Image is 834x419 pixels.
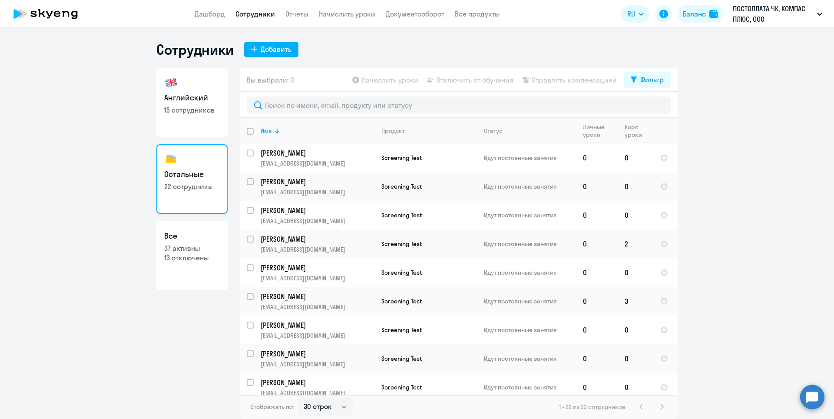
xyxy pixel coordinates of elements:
a: Документооборот [386,10,444,18]
p: [PERSON_NAME] [261,349,374,359]
div: Продукт [381,127,405,135]
td: 0 [618,143,653,172]
td: 0 [618,258,653,287]
a: Английский15 сотрудников [156,68,228,137]
p: Идут постоянные занятия [484,383,576,391]
p: [PERSON_NAME] [261,292,374,301]
p: Идут постоянные занятия [484,269,576,276]
td: 0 [618,373,653,402]
p: 15 сотрудников [164,105,220,115]
p: Идут постоянные занятия [484,211,576,219]
div: Имя [261,127,272,135]
td: 0 [618,172,653,201]
p: [PERSON_NAME] [261,234,374,244]
span: Вы выбрали: 0 [247,75,294,85]
p: [EMAIL_ADDRESS][DOMAIN_NAME] [261,389,374,397]
button: RU [621,5,650,23]
div: Статус [484,127,576,135]
a: [PERSON_NAME][EMAIL_ADDRESS][DOMAIN_NAME] [261,378,374,397]
div: Личные уроки [583,123,617,139]
td: 0 [618,316,653,344]
p: [PERSON_NAME] [261,320,374,330]
td: 3 [618,287,653,316]
p: 22 сотрудника [164,182,220,191]
img: others [164,152,178,166]
span: Screening Test [381,297,422,305]
div: Фильтр [640,74,664,85]
div: Добавить [261,44,291,54]
td: 0 [576,201,618,229]
button: ПОСТОПЛАТА ЧК, КОМПАС ПЛЮС, ООО [728,3,827,24]
td: 0 [576,373,618,402]
p: [PERSON_NAME] [261,177,374,186]
td: 0 [576,229,618,258]
a: [PERSON_NAME][EMAIL_ADDRESS][DOMAIN_NAME] [261,206,374,225]
td: 0 [576,172,618,201]
a: [PERSON_NAME][EMAIL_ADDRESS][DOMAIN_NAME] [261,263,374,282]
a: [PERSON_NAME][EMAIL_ADDRESS][DOMAIN_NAME] [261,177,374,196]
button: Балансbalance [678,5,723,23]
p: [PERSON_NAME] [261,148,374,158]
input: Поиск по имени, email, продукту или статусу [247,96,671,114]
span: Screening Test [381,326,422,334]
div: Продукт [381,127,477,135]
div: Имя [261,127,374,135]
p: [PERSON_NAME] [261,206,374,215]
a: Сотрудники [235,10,275,18]
h1: Сотрудники [156,41,234,58]
td: 0 [576,143,618,172]
h3: Все [164,230,220,242]
span: Screening Test [381,269,422,276]
button: Фильтр [624,72,671,88]
a: [PERSON_NAME][EMAIL_ADDRESS][DOMAIN_NAME] [261,349,374,368]
span: Screening Test [381,183,422,190]
td: 0 [618,344,653,373]
td: 0 [576,344,618,373]
span: Screening Test [381,240,422,248]
a: [PERSON_NAME][EMAIL_ADDRESS][DOMAIN_NAME] [261,292,374,311]
p: [EMAIL_ADDRESS][DOMAIN_NAME] [261,217,374,225]
div: Корп. уроки [625,123,653,139]
p: Идут постоянные занятия [484,297,576,305]
div: Личные уроки [583,123,609,139]
p: [EMAIL_ADDRESS][DOMAIN_NAME] [261,303,374,311]
p: ПОСТОПЛАТА ЧК, КОМПАС ПЛЮС, ООО [733,3,814,24]
p: [PERSON_NAME] [261,378,374,387]
p: Идут постоянные занятия [484,154,576,162]
p: [EMAIL_ADDRESS][DOMAIN_NAME] [261,332,374,339]
p: [EMAIL_ADDRESS][DOMAIN_NAME] [261,160,374,167]
a: Все37 активны13 отключены [156,221,228,290]
td: 0 [576,258,618,287]
span: Screening Test [381,211,422,219]
span: Screening Test [381,154,422,162]
span: Отображать по: [250,403,294,411]
button: Добавить [244,42,298,57]
span: Screening Test [381,383,422,391]
td: 0 [576,287,618,316]
span: Screening Test [381,355,422,362]
div: Статус [484,127,503,135]
h3: Остальные [164,169,220,180]
p: [EMAIL_ADDRESS][DOMAIN_NAME] [261,188,374,196]
p: Идут постоянные занятия [484,240,576,248]
a: [PERSON_NAME][EMAIL_ADDRESS][DOMAIN_NAME] [261,234,374,253]
div: Баланс [683,9,706,19]
p: 37 активны [164,243,220,253]
span: 1 - 22 из 22 сотрудников [559,403,625,411]
p: [PERSON_NAME] [261,263,374,273]
td: 2 [618,229,653,258]
p: Идут постоянные занятия [484,183,576,190]
p: [EMAIL_ADDRESS][DOMAIN_NAME] [261,246,374,253]
div: Корп. уроки [625,123,645,139]
a: Начислить уроки [319,10,375,18]
p: Идут постоянные занятия [484,326,576,334]
a: Остальные22 сотрудника [156,144,228,214]
td: 0 [576,316,618,344]
p: [EMAIL_ADDRESS][DOMAIN_NAME] [261,274,374,282]
img: english [164,76,178,90]
a: [PERSON_NAME][EMAIL_ADDRESS][DOMAIN_NAME] [261,320,374,339]
img: balance [709,10,718,18]
p: Идут постоянные занятия [484,355,576,362]
p: 13 отключены [164,253,220,263]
